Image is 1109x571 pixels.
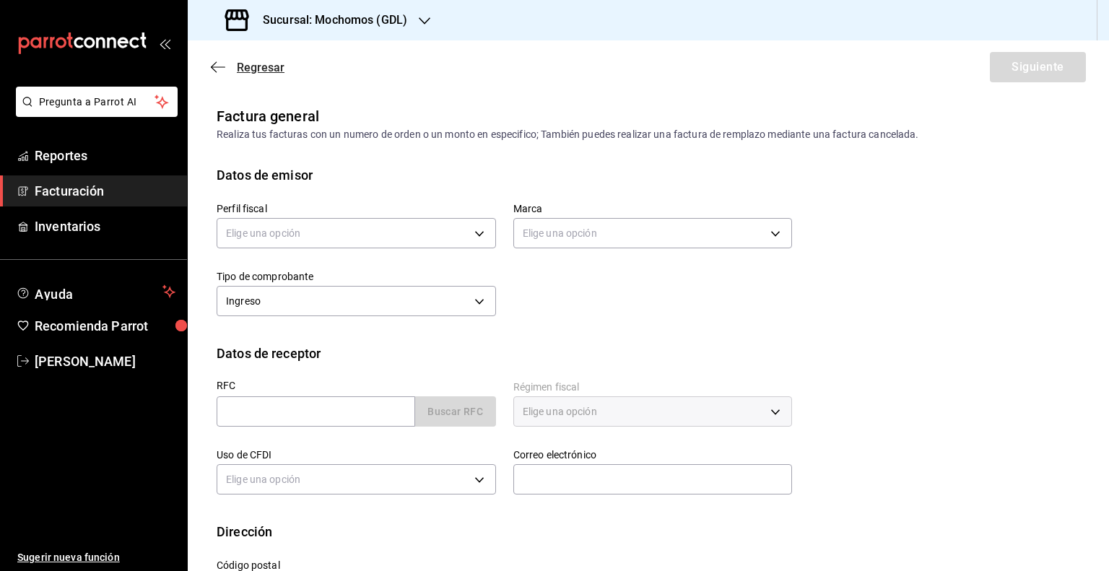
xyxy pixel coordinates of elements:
[159,38,170,49] button: open_drawer_menu
[217,105,319,127] div: Factura general
[217,127,1080,142] div: Realiza tus facturas con un numero de orden o un monto en especifico; También puedes realizar una...
[217,380,496,391] label: RFC
[35,217,175,236] span: Inventarios
[16,87,178,117] button: Pregunta a Parrot AI
[217,560,496,570] label: Código postal
[513,382,793,392] label: Régimen fiscal
[513,450,793,460] label: Correo electrónico
[217,165,313,185] div: Datos de emisor
[35,352,175,371] span: [PERSON_NAME]
[513,204,793,214] label: Marca
[513,396,793,427] div: Elige una opción
[217,450,496,460] label: Uso de CFDI
[237,61,284,74] span: Regresar
[217,218,496,248] div: Elige una opción
[217,204,496,214] label: Perfil fiscal
[226,294,261,308] span: Ingreso
[217,271,496,282] label: Tipo de comprobante
[35,146,175,165] span: Reportes
[251,12,407,29] h3: Sucursal: Mochomos (GDL)
[10,105,178,120] a: Pregunta a Parrot AI
[217,464,496,494] div: Elige una opción
[513,218,793,248] div: Elige una opción
[217,522,272,541] div: Dirección
[35,316,175,336] span: Recomienda Parrot
[39,95,155,110] span: Pregunta a Parrot AI
[217,344,321,363] div: Datos de receptor
[17,550,175,565] span: Sugerir nueva función
[35,283,157,300] span: Ayuda
[211,61,284,74] button: Regresar
[35,181,175,201] span: Facturación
